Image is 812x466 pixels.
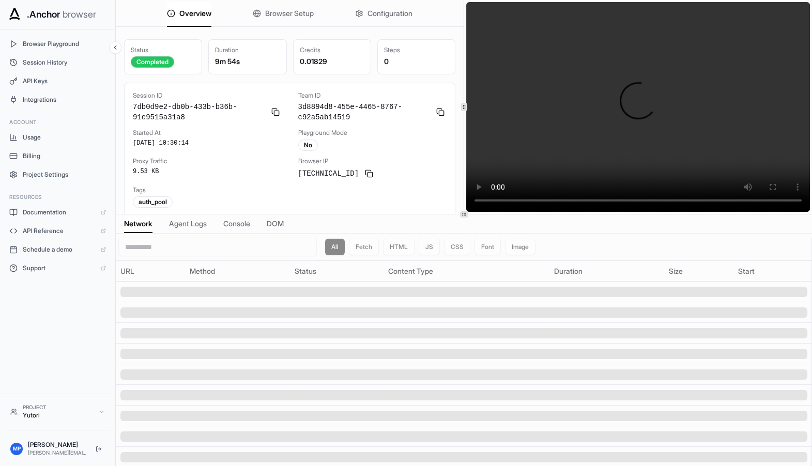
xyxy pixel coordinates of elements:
[13,445,21,453] span: MP
[93,443,105,455] button: Logout
[4,54,111,71] button: Session History
[6,6,23,23] img: Anchor Icon
[131,46,195,54] div: Status
[738,266,807,276] div: Start
[298,168,359,179] span: [TECHNICAL_ID]
[267,219,284,229] span: DOM
[63,7,96,22] span: browser
[190,266,286,276] div: Method
[9,193,106,201] h3: Resources
[23,245,96,254] span: Schedule a demo
[133,186,447,194] div: Tags
[298,157,447,165] div: Browser IP
[367,8,412,19] span: Configuration
[133,102,265,122] span: 7db0d9e2-db0b-433b-b36b-91e9515a31a8
[4,148,111,164] button: Billing
[23,58,106,67] span: Session History
[133,91,282,100] div: Session ID
[23,403,94,411] div: Project
[265,8,314,19] span: Browser Setup
[4,204,111,221] a: Documentation
[300,56,364,67] div: 0.01829
[215,46,280,54] div: Duration
[298,102,431,122] span: 3d8894d8-455e-4465-8767-c92a5ab14519
[4,241,111,258] a: Schedule a demo
[4,73,111,89] button: API Keys
[669,266,730,276] div: Size
[23,227,96,235] span: API Reference
[23,133,106,142] span: Usage
[23,152,106,160] span: Billing
[384,46,449,54] div: Steps
[23,411,94,420] div: Yutori
[28,441,87,449] div: [PERSON_NAME]
[28,449,87,457] div: [PERSON_NAME][EMAIL_ADDRESS]
[295,266,380,276] div: Status
[179,8,211,19] span: Overview
[4,223,111,239] a: API Reference
[298,129,447,137] div: Playground Mode
[9,118,106,126] h3: Account
[124,219,152,229] span: Network
[109,41,121,54] button: Collapse sidebar
[133,157,282,165] div: Proxy Traffic
[133,129,282,137] div: Started At
[23,170,106,179] span: Project Settings
[120,266,181,276] div: URL
[23,208,96,216] span: Documentation
[223,219,250,229] span: Console
[27,7,60,22] span: .Anchor
[4,166,111,183] button: Project Settings
[23,77,106,85] span: API Keys
[133,196,173,208] div: auth_pool
[23,96,106,104] span: Integrations
[4,36,111,52] button: Browser Playground
[133,167,282,176] div: 9.53 KB
[215,56,280,67] div: 9m 54s
[388,266,546,276] div: Content Type
[384,56,449,67] div: 0
[5,399,110,424] button: ProjectYutori
[298,139,318,151] div: No
[4,91,111,108] button: Integrations
[23,40,106,48] span: Browser Playground
[554,266,661,276] div: Duration
[133,139,282,147] div: [DATE] 10:30:14
[4,260,111,276] a: Support
[169,219,207,229] span: Agent Logs
[298,91,447,100] div: Team ID
[23,264,96,272] span: Support
[131,56,174,68] div: Completed
[4,129,111,146] button: Usage
[300,46,364,54] div: Credits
